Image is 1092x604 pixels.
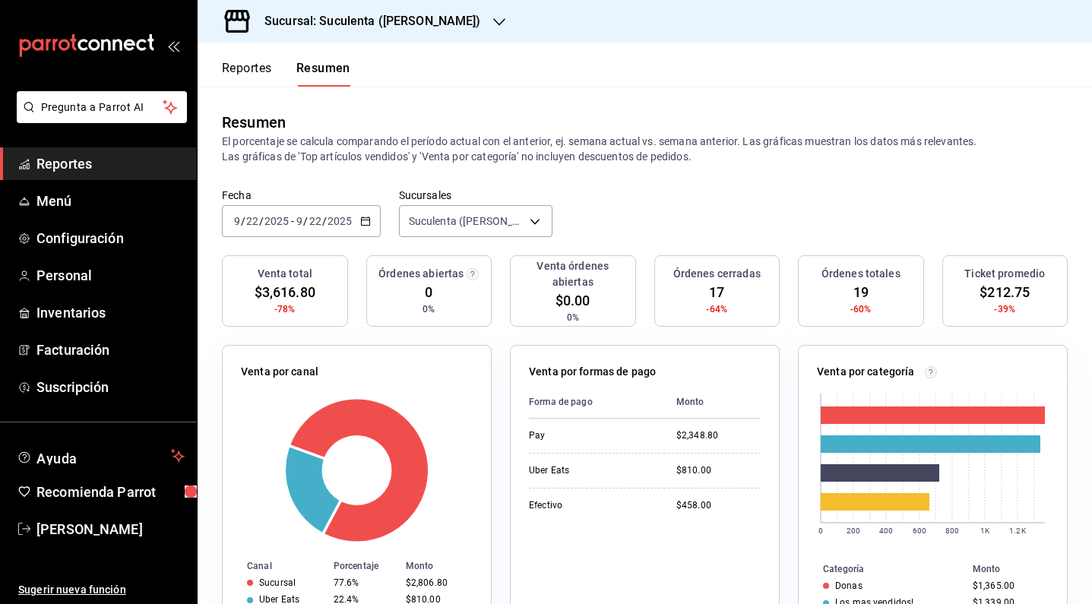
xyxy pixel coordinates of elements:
[817,364,915,380] p: Venta por categoría
[36,265,185,286] span: Personal
[222,111,286,134] div: Resumen
[676,499,761,512] div: $458.00
[296,215,303,227] input: --
[334,577,394,588] div: 77.6%
[274,302,296,316] span: -78%
[706,302,727,316] span: -64%
[241,215,245,227] span: /
[529,429,652,442] div: Pay
[255,282,315,302] span: $3,616.80
[327,215,353,227] input: ----
[223,558,328,574] th: Canal
[252,12,481,30] h3: Sucursal: Suculenta ([PERSON_NAME])
[850,302,872,316] span: -60%
[676,464,761,477] div: $810.00
[264,215,290,227] input: ----
[36,377,185,397] span: Suscripción
[818,527,823,535] text: 0
[425,282,432,302] span: 0
[233,215,241,227] input: --
[529,464,652,477] div: Uber Eats
[517,258,629,290] h3: Venta órdenes abiertas
[664,386,761,419] th: Monto
[567,311,579,324] span: 0%
[529,364,656,380] p: Venta por formas de pago
[259,577,296,588] div: Sucursal
[400,558,491,574] th: Monto
[41,100,163,115] span: Pregunta a Parrot AI
[222,61,350,87] div: navigation tabs
[258,266,312,282] h3: Venta total
[529,386,664,419] th: Forma de pago
[913,527,926,535] text: 600
[11,110,187,126] a: Pregunta a Parrot AI
[378,266,464,282] h3: Órdenes abiertas
[980,282,1030,302] span: $212.75
[973,580,1043,591] div: $1,365.00
[1009,527,1026,535] text: 1.2K
[709,282,724,302] span: 17
[291,215,294,227] span: -
[676,429,761,442] div: $2,348.80
[309,215,322,227] input: --
[36,191,185,211] span: Menú
[222,134,1068,164] p: El porcentaje se calcula comparando el período actual con el anterior, ej. semana actual vs. sema...
[245,215,259,227] input: --
[945,527,959,535] text: 800
[980,527,990,535] text: 1K
[296,61,350,87] button: Resumen
[409,213,524,229] span: Suculenta ([PERSON_NAME])
[36,447,165,465] span: Ayuda
[821,266,901,282] h3: Órdenes totales
[17,91,187,123] button: Pregunta a Parrot AI
[241,364,318,380] p: Venta por canal
[36,482,185,502] span: Recomienda Parrot
[36,340,185,360] span: Facturación
[847,527,860,535] text: 200
[36,228,185,248] span: Configuración
[222,61,272,87] button: Reportes
[406,577,467,588] div: $2,806.80
[555,290,590,311] span: $0.00
[36,153,185,174] span: Reportes
[18,582,185,598] span: Sugerir nueva función
[36,302,185,323] span: Inventarios
[222,190,381,201] label: Fecha
[529,499,652,512] div: Efectivo
[967,561,1067,577] th: Monto
[36,519,185,539] span: [PERSON_NAME]
[322,215,327,227] span: /
[303,215,308,227] span: /
[964,266,1045,282] h3: Ticket promedio
[879,527,893,535] text: 400
[673,266,761,282] h3: Órdenes cerradas
[994,302,1015,316] span: -39%
[399,190,552,201] label: Sucursales
[799,561,967,577] th: Categoría
[835,580,863,591] div: Donas
[853,282,869,302] span: 19
[259,215,264,227] span: /
[167,40,179,52] button: open_drawer_menu
[328,558,400,574] th: Porcentaje
[423,302,435,316] span: 0%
